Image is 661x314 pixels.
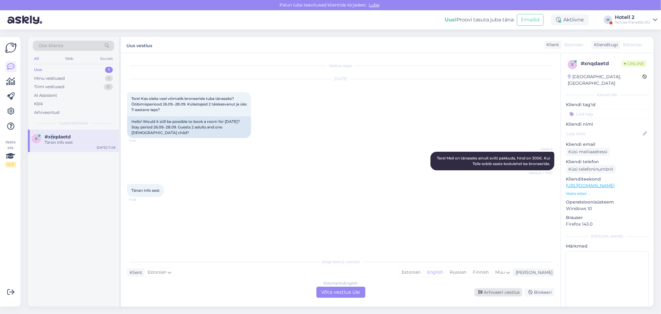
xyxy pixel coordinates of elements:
[566,234,649,239] div: [PERSON_NAME]
[469,268,492,277] div: Finnish
[437,156,551,166] span: Tere! Meil on tänaseks ainult sviiti pakkuda, hind on 305€. Kui Teile sobib saate kodulehel ise b...
[64,55,75,63] div: Web
[127,116,251,138] div: Hello! Would it still be possible to book a room for [DATE]? Stay period 26.09.-28.09. Guests 2 a...
[615,15,657,25] a: Hotell 2Tervise Paradiis OÜ
[566,191,649,196] p: Vaata edasi ...
[34,110,59,116] div: Arhiveeritud
[5,139,16,167] div: Vaata siia
[495,269,505,275] span: Muu
[525,288,554,297] div: Blokeeri
[566,141,649,148] p: Kliendi email
[529,171,553,175] span: Nähtud ✓ 11:47
[566,130,641,137] input: Lisa nimi
[34,67,42,73] div: Uus
[604,16,612,24] div: H
[622,60,647,67] span: Online
[566,176,649,182] p: Klienditeekond
[34,75,65,82] div: Minu vestlused
[127,63,554,69] div: Vestlus algas
[445,17,456,23] b: Uus!
[517,14,544,26] button: Emailid
[571,62,574,67] span: x
[566,221,649,227] p: Firefox 143.0
[566,101,649,108] p: Kliendi tag'id
[566,214,649,221] p: Brauser
[97,145,115,150] div: [DATE] 11:48
[566,148,610,156] div: Küsi meiliaadressi
[38,43,63,49] span: Otsi kliente
[99,55,114,63] div: Socials
[564,42,583,48] span: Estonian
[131,96,248,112] span: Tere! Kas oleks veel võimalik broneerida tuba tänaseks? Ööbimisperiood 26.09.-28.09. Külastajaid ...
[566,121,649,128] p: Kliendi nimi
[446,268,469,277] div: Russian
[529,147,553,151] span: Hotell 2
[566,243,649,249] p: Märkmed
[104,84,113,90] div: 0
[615,15,650,20] div: Hotell 2
[566,199,649,205] p: Operatsioonisüsteem
[566,159,649,165] p: Kliendi telefon
[566,165,616,173] div: Küsi telefoninumbrit
[131,188,160,193] span: Tänan info eest
[316,287,365,298] div: Võta vestlus üle
[566,92,649,98] div: Kliendi info
[399,268,424,277] div: Estonian
[5,162,16,167] div: 0 / 3
[581,60,622,67] div: # xnqdaetd
[34,92,57,99] div: AI Assistent
[566,183,615,188] a: [URL][DOMAIN_NAME]
[623,42,642,48] span: Estonian
[566,205,649,212] p: Windows 10
[105,75,113,82] div: 1
[324,280,358,286] div: Estonian to English
[129,138,152,143] span: 11:43
[33,55,40,63] div: All
[615,20,650,25] div: Tervise Paradiis OÜ
[5,42,17,54] img: Askly Logo
[566,109,649,119] input: Lisa tag
[59,120,88,126] span: Uued vestlused
[45,134,71,140] span: #xnqdaetd
[34,84,64,90] div: Tiimi vestlused
[551,14,589,25] div: Aktiivne
[35,136,37,141] span: x
[148,269,166,276] span: Estonian
[544,42,559,48] div: Klient
[105,67,113,73] div: 1
[34,101,43,107] div: Kõik
[445,16,514,24] div: Proovi tasuta juba täna:
[568,74,642,87] div: [GEOGRAPHIC_DATA], [GEOGRAPHIC_DATA]
[127,76,554,82] div: [DATE]
[127,259,554,265] div: Valige keel ja vastake
[424,268,446,277] div: English
[592,42,618,48] div: Klienditugi
[129,197,152,202] span: 11:48
[45,140,115,145] div: Tänan info eest
[367,2,381,8] span: Luba
[127,269,142,276] div: Klient
[126,41,152,49] label: Uus vestlus
[474,288,522,297] div: Arhiveeri vestlus
[513,269,553,276] div: [PERSON_NAME]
